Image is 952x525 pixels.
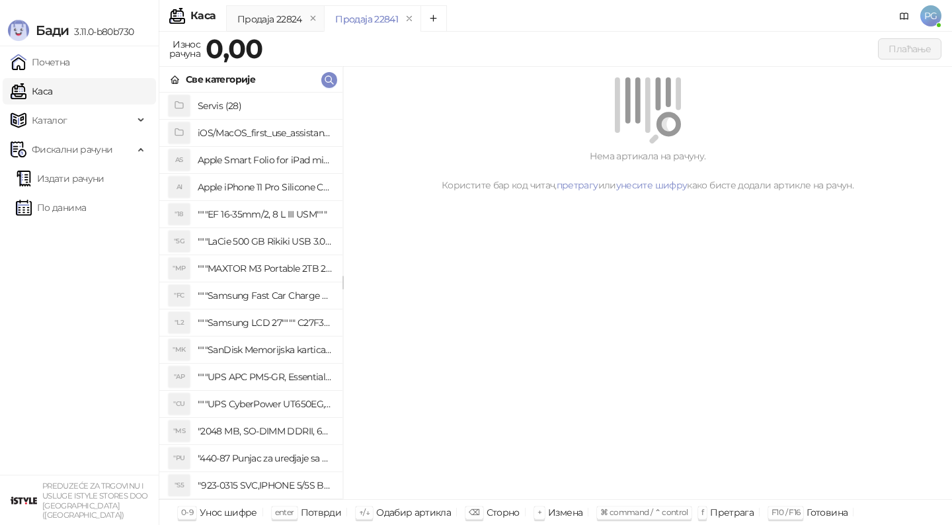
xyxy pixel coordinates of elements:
[159,93,342,499] div: grid
[16,165,104,192] a: Издати рачуни
[198,122,332,143] h4: iOS/MacOS_first_use_assistance (4)
[186,72,255,87] div: Све категорије
[487,504,520,521] div: Сторно
[169,339,190,360] div: "MK
[359,507,370,517] span: ↑/↓
[807,504,848,521] div: Готовина
[42,481,148,520] small: PREDUZEĆE ZA TRGOVINU I USLUGE ISTYLE STORES DOO [GEOGRAPHIC_DATA] ([GEOGRAPHIC_DATA])
[198,421,332,442] h4: "2048 MB, SO-DIMM DDRII, 667 MHz, Napajanje 1,8 0,1 V, Latencija CL5"
[11,78,52,104] a: Каса
[237,12,302,26] div: Продаја 22824
[181,507,193,517] span: 0-9
[275,507,294,517] span: enter
[169,421,190,442] div: "MS
[305,13,322,24] button: remove
[376,504,451,521] div: Одабир артикла
[36,22,69,38] span: Бади
[710,504,754,521] div: Претрага
[169,177,190,198] div: AI
[198,204,332,225] h4: """EF 16-35mm/2, 8 L III USM"""
[198,339,332,360] h4: """SanDisk Memorijska kartica 256GB microSDXC sa SD adapterom SDSQXA1-256G-GN6MA - Extreme PLUS, ...
[198,149,332,171] h4: Apple Smart Folio for iPad mini (A17 Pro) - Sage
[335,12,398,26] div: Продаја 22841
[169,366,190,387] div: "AP
[557,179,598,191] a: претрагу
[11,49,70,75] a: Почетна
[169,204,190,225] div: "18
[32,107,67,134] span: Каталог
[198,366,332,387] h4: """UPS APC PM5-GR, Essential Surge Arrest,5 utic_nica"""
[772,507,800,517] span: F10 / F16
[537,507,541,517] span: +
[401,13,418,24] button: remove
[198,95,332,116] h4: Servis (28)
[169,448,190,469] div: "PU
[198,258,332,279] h4: """MAXTOR M3 Portable 2TB 2.5"""" crni eksterni hard disk HX-M201TCB/GM"""
[169,285,190,306] div: "FC
[420,5,447,32] button: Add tab
[548,504,582,521] div: Измена
[169,258,190,279] div: "MP
[8,20,29,41] img: Logo
[206,32,262,65] strong: 0,00
[878,38,941,60] button: Плаћање
[198,285,332,306] h4: """Samsung Fast Car Charge Adapter, brzi auto punja_, boja crna"""
[169,231,190,252] div: "5G
[600,507,688,517] span: ⌘ command / ⌃ control
[894,5,915,26] a: Документација
[920,5,941,26] span: PG
[169,393,190,415] div: "CU
[198,393,332,415] h4: """UPS CyberPower UT650EG, 650VA/360W , line-int., s_uko, desktop"""
[190,11,216,21] div: Каса
[169,475,190,496] div: "S5
[198,448,332,469] h4: "440-87 Punjac za uredjaje sa micro USB portom 4/1, Stand."
[198,312,332,333] h4: """Samsung LCD 27"""" C27F390FHUXEN"""
[616,179,688,191] a: унесите шифру
[16,194,86,221] a: По данима
[198,475,332,496] h4: "923-0315 SVC,IPHONE 5/5S BATTERY REMOVAL TRAY Držač za iPhone sa kojim se otvara display
[701,507,703,517] span: f
[198,177,332,198] h4: Apple iPhone 11 Pro Silicone Case - Black
[167,36,203,62] div: Износ рачуна
[169,312,190,333] div: "L2
[69,26,134,38] span: 3.11.0-b80b730
[359,149,936,192] div: Нема артикала на рачуну. Користите бар код читач, или како бисте додали артикле на рачун.
[469,507,479,517] span: ⌫
[198,231,332,252] h4: """LaCie 500 GB Rikiki USB 3.0 / Ultra Compact & Resistant aluminum / USB 3.0 / 2.5"""""""
[32,136,112,163] span: Фискални рачуни
[200,504,257,521] div: Унос шифре
[11,487,37,514] img: 64x64-companyLogo-77b92cf4-9946-4f36-9751-bf7bb5fd2c7d.png
[301,504,342,521] div: Потврди
[169,149,190,171] div: AS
